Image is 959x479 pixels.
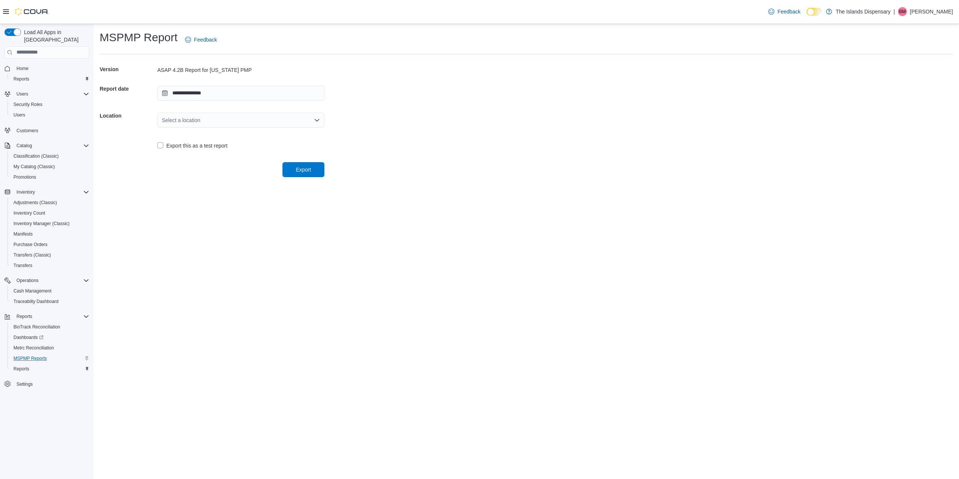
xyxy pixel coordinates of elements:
[13,126,41,135] a: Customers
[7,110,92,120] button: Users
[13,298,58,304] span: Traceabilty Dashboard
[10,297,61,306] a: Traceabilty Dashboard
[16,189,35,195] span: Inventory
[13,101,42,107] span: Security Roles
[7,151,92,161] button: Classification (Classic)
[10,333,89,342] span: Dashboards
[7,208,92,218] button: Inventory Count
[16,66,28,72] span: Home
[10,198,60,207] a: Adjustments (Classic)
[10,219,89,228] span: Inventory Manager (Classic)
[7,250,92,260] button: Transfers (Classic)
[100,81,156,96] h5: Report date
[899,7,906,16] span: BM
[10,354,89,363] span: MSPMP Reports
[777,8,800,15] span: Feedback
[13,221,70,227] span: Inventory Manager (Classic)
[13,379,89,389] span: Settings
[13,366,29,372] span: Reports
[10,198,89,207] span: Adjustments (Classic)
[7,343,92,353] button: Metrc Reconciliation
[13,276,42,285] button: Operations
[10,75,32,84] a: Reports
[10,230,89,239] span: Manifests
[157,86,324,101] input: Press the down key to open a popover containing a calendar.
[10,287,89,295] span: Cash Management
[10,251,54,260] a: Transfers (Classic)
[7,296,92,307] button: Traceabilty Dashboard
[157,66,324,74] div: ASAP 4.2B Report for [US_STATE] PMP
[13,210,45,216] span: Inventory Count
[7,286,92,296] button: Cash Management
[100,30,178,45] h1: MSPMP Report
[10,173,89,182] span: Promotions
[10,240,51,249] a: Purchase Orders
[765,4,803,19] a: Feedback
[1,275,92,286] button: Operations
[13,164,55,170] span: My Catalog (Classic)
[4,60,89,409] nav: Complex example
[7,218,92,229] button: Inventory Manager (Classic)
[13,231,33,237] span: Manifests
[13,242,48,248] span: Purchase Orders
[13,112,25,118] span: Users
[10,297,89,306] span: Traceabilty Dashboard
[1,379,92,389] button: Settings
[10,261,35,270] a: Transfers
[807,8,822,16] input: Dark Mode
[13,188,38,197] button: Inventory
[10,173,39,182] a: Promotions
[1,140,92,151] button: Catalog
[100,62,156,77] h5: Version
[16,381,33,387] span: Settings
[10,152,62,161] a: Classification (Classic)
[296,166,311,173] span: Export
[10,322,89,331] span: BioTrack Reconciliation
[162,116,163,125] input: Accessible screen reader label
[7,229,92,239] button: Manifests
[1,187,92,197] button: Inventory
[282,162,324,177] button: Export
[13,90,89,98] span: Users
[10,162,89,171] span: My Catalog (Classic)
[13,252,51,258] span: Transfers (Classic)
[10,261,89,270] span: Transfers
[13,141,89,150] span: Catalog
[13,200,57,206] span: Adjustments (Classic)
[898,7,907,16] div: Brad Methvin
[10,75,89,84] span: Reports
[13,153,59,159] span: Classification (Classic)
[10,110,28,119] a: Users
[10,230,36,239] a: Manifests
[7,353,92,364] button: MSPMP Reports
[1,311,92,322] button: Reports
[10,354,50,363] a: MSPMP Reports
[7,99,92,110] button: Security Roles
[7,74,92,84] button: Reports
[157,141,227,150] label: Export this as a test report
[16,278,39,284] span: Operations
[10,364,89,373] span: Reports
[13,174,36,180] span: Promotions
[13,276,89,285] span: Operations
[10,322,63,331] a: BioTrack Reconciliation
[10,343,57,352] a: Metrc Reconciliation
[10,364,32,373] a: Reports
[10,162,58,171] a: My Catalog (Classic)
[13,64,89,73] span: Home
[16,128,38,134] span: Customers
[7,239,92,250] button: Purchase Orders
[100,108,156,123] h5: Location
[7,332,92,343] a: Dashboards
[182,32,220,47] a: Feedback
[13,380,36,389] a: Settings
[10,100,89,109] span: Security Roles
[16,91,28,97] span: Users
[1,125,92,136] button: Customers
[10,343,89,352] span: Metrc Reconciliation
[10,219,73,228] a: Inventory Manager (Classic)
[10,100,45,109] a: Security Roles
[1,63,92,74] button: Home
[13,355,47,361] span: MSPMP Reports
